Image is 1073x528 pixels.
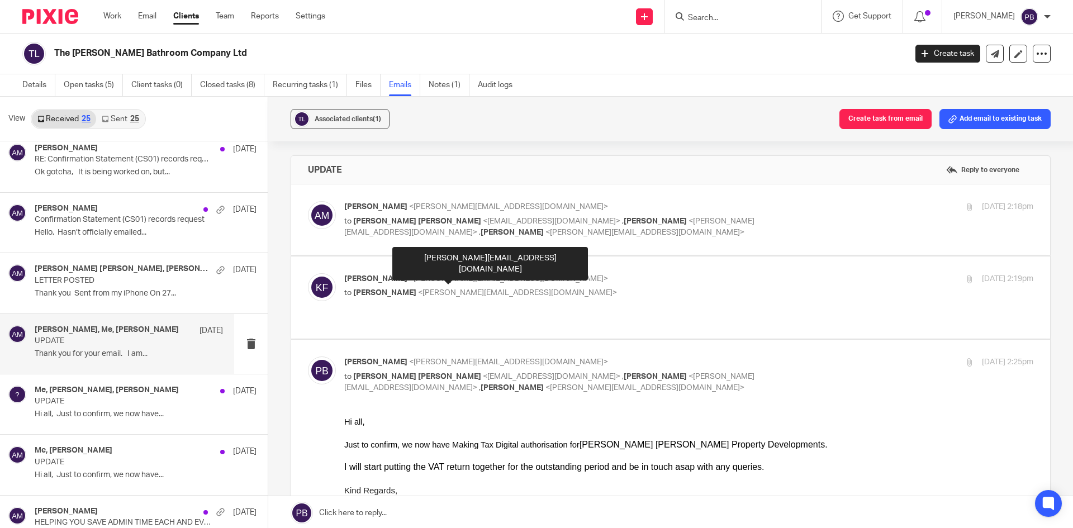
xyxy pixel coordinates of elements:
input: Search [687,13,787,23]
p: [PERSON_NAME] [953,11,1015,22]
a: Sent25 [96,110,144,128]
span: Associated clients [315,116,381,122]
a: Reports [251,11,279,22]
p: [DATE] 2:18pm [982,201,1033,213]
div: [PERSON_NAME][EMAIL_ADDRESS][DOMAIN_NAME] [392,247,588,280]
span: [PERSON_NAME] [PERSON_NAME] [353,373,481,380]
span: [PERSON_NAME] [PERSON_NAME] Property Developments. [235,23,483,33]
h4: UPDATE [308,164,342,175]
img: svg%3E [308,201,336,229]
p: HELPING YOU SAVE ADMIN TIME EACH AND EVERY MONTH [35,518,212,527]
p: Hi all, Just to confirm, we now have... [35,470,257,480]
p: Thank you for your email. I am... [35,349,223,359]
img: svg%3E [308,356,336,384]
span: to [344,289,352,297]
p: [DATE] [233,264,257,275]
p: [DATE] [233,386,257,397]
img: svg%3E [8,204,26,222]
p: [DATE] [233,144,257,155]
span: is currently overdue. [212,435,293,445]
a: Email [138,11,156,22]
a: Files [355,74,381,96]
img: svg%3E [1020,8,1038,26]
h2: The [PERSON_NAME] Bathroom Company Ltd [54,47,730,59]
span: , [479,229,481,236]
p: [DATE] 2:19pm [982,273,1033,285]
button: Create task from email [839,109,932,129]
a: Received25 [32,110,96,128]
a: Recurring tasks (1) [273,74,347,96]
button: Add email to existing task [939,109,1051,129]
img: Pixie [22,9,78,24]
h4: [PERSON_NAME] [35,144,98,153]
h4: [PERSON_NAME] [35,204,98,213]
span: [PERSON_NAME] [481,229,544,236]
p: LETTER POSTED [35,276,212,286]
p: UPDATE [35,458,212,467]
img: svg%3E [8,446,26,464]
span: [PERSON_NAME] [344,275,407,283]
a: Work [103,11,121,22]
h4: [PERSON_NAME] [PERSON_NAME], [PERSON_NAME] [35,264,211,274]
p: [DATE] [233,446,257,457]
a: Details [22,74,55,96]
h4: [PERSON_NAME], Me, [PERSON_NAME] [35,325,179,335]
b: [DATE] [98,401,127,411]
h4: Me, [PERSON_NAME] [35,446,112,455]
p: UPDATE [35,336,186,346]
a: Clients [173,11,199,22]
span: [PERSON_NAME] [624,373,687,380]
p: Hello, Hasn’t officially emailed... [35,228,257,237]
p: Thank you Sent from my iPhone On 27... [35,289,257,298]
a: Notes (1) [429,74,469,96]
a: Create task [915,45,980,63]
span: <[PERSON_NAME][EMAIL_ADDRESS][DOMAIN_NAME]> [409,203,608,211]
div: 25 [82,115,91,123]
img: svg%3E [308,273,336,301]
span: <[PERSON_NAME][EMAIL_ADDRESS][DOMAIN_NAME]> [409,275,608,283]
img: svg%3E [293,111,310,127]
span: View [8,113,25,125]
b: [DATE] [183,435,212,445]
span: <[PERSON_NAME][EMAIL_ADDRESS][DOMAIN_NAME]> [409,358,608,366]
span: [PERSON_NAME] [PERSON_NAME] [353,217,481,225]
p: RE: Confirmation Statement (CS01) records request [35,155,212,164]
p: [DATE] [200,325,223,336]
p: [DATE] [233,204,257,215]
h4: [PERSON_NAME] [35,507,98,516]
span: [PERSON_NAME] [344,358,407,366]
img: svg%3E [8,144,26,161]
h4: Me, [PERSON_NAME], [PERSON_NAME] [35,386,179,395]
a: Emails [389,74,420,96]
span: to [344,217,352,225]
span: (1) [373,116,381,122]
span: [PERSON_NAME] [344,203,407,211]
button: Associated clients(1) [291,109,390,129]
p: [DATE] 2:25pm [982,356,1033,368]
img: svg%3E [8,264,26,282]
img: svg%3E [8,325,26,343]
span: <[PERSON_NAME][EMAIL_ADDRESS][DOMAIN_NAME]> [418,289,617,297]
span: That said, HMRC is generally lenient with the first VAT submission. If you receive any fines or p... [27,446,670,456]
div: 25 [130,115,139,123]
a: Audit logs [478,74,521,96]
span: <[PERSON_NAME][EMAIL_ADDRESS][DOMAIN_NAME]> [545,229,744,236]
span: [PERSON_NAME] [481,384,544,392]
p: Ok gotcha, It is being worked on, but... [35,168,257,177]
a: Team [216,11,234,22]
a: Open tasks (5) [64,74,123,96]
span: [PERSON_NAME] [353,289,416,297]
p: Confirmation Statement (CS01) records request [35,215,212,225]
span: , [622,373,624,380]
a: Client tasks (0) [131,74,192,96]
img: svg%3E [22,42,46,65]
p: UPDATE [35,397,212,406]
span: , [622,217,624,225]
a: Closed tasks (8) [200,74,264,96]
p: Hi all, Just to confirm, we now have... [35,410,257,419]
label: Reply to everyone [943,161,1022,178]
span: <[EMAIL_ADDRESS][DOMAIN_NAME]> [483,373,620,380]
img: svg%3E [8,507,26,525]
span: <[PERSON_NAME][EMAIL_ADDRESS][DOMAIN_NAME]> [545,384,744,392]
a: Settings [296,11,325,22]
